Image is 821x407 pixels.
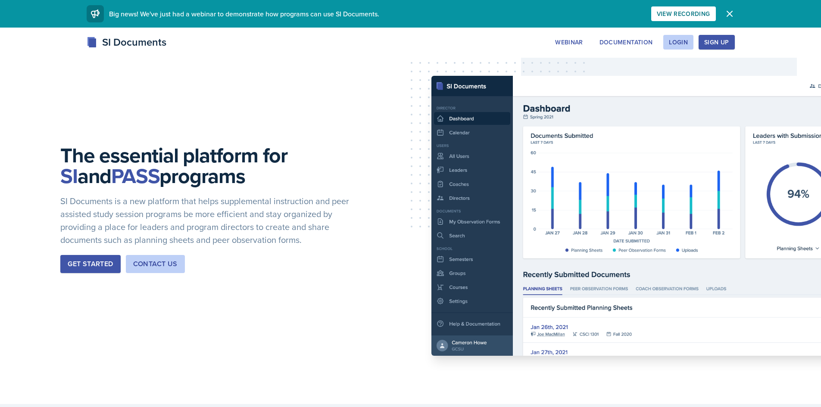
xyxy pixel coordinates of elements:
button: Login [663,35,693,50]
div: Login [669,39,688,46]
button: Documentation [594,35,659,50]
div: Webinar [555,39,583,46]
button: Webinar [549,35,588,50]
div: Get Started [68,259,113,269]
button: Get Started [60,255,120,273]
div: SI Documents [87,34,166,50]
button: Contact Us [126,255,185,273]
span: Big news! We've just had a webinar to demonstrate how programs can use SI Documents. [109,9,379,19]
div: Documentation [599,39,653,46]
button: View Recording [651,6,716,21]
div: Contact Us [133,259,178,269]
div: View Recording [657,10,710,17]
button: Sign Up [699,35,734,50]
div: Sign Up [704,39,729,46]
